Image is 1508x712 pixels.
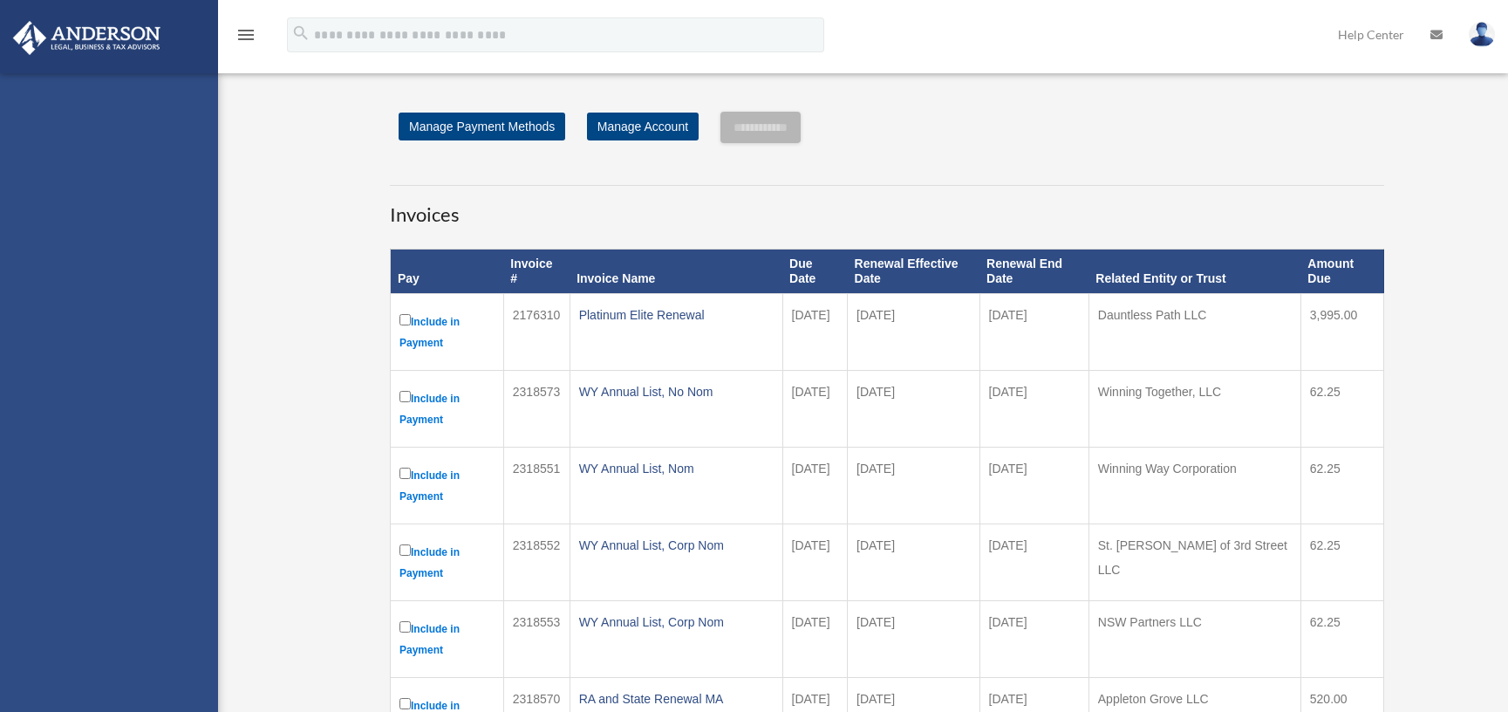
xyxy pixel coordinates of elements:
[579,303,774,327] div: Platinum Elite Renewal
[848,524,980,601] td: [DATE]
[979,294,1088,371] td: [DATE]
[1088,524,1300,601] td: St. [PERSON_NAME] of 3rd Street LLC
[1300,601,1383,678] td: 62.25
[399,618,495,661] label: Include in Payment
[848,250,980,294] th: Renewal Effective Date
[503,250,570,294] th: Invoice #
[782,250,848,294] th: Due Date
[848,448,980,524] td: [DATE]
[399,541,495,584] label: Include in Payment
[1300,448,1383,524] td: 62.25
[399,464,495,507] label: Include in Payment
[399,314,411,325] input: Include in Payment
[782,524,848,601] td: [DATE]
[235,24,256,45] i: menu
[399,311,495,353] label: Include in Payment
[782,371,848,448] td: [DATE]
[503,601,570,678] td: 2318553
[399,391,411,402] input: Include in Payment
[235,31,256,45] a: menu
[399,698,411,709] input: Include in Payment
[1088,371,1300,448] td: Winning Together, LLC
[1300,524,1383,601] td: 62.25
[291,24,310,43] i: search
[1088,250,1300,294] th: Related Entity or Trust
[848,371,980,448] td: [DATE]
[579,380,774,404] div: WY Annual List, No Nom
[399,113,565,140] a: Manage Payment Methods
[8,21,166,55] img: Anderson Advisors Platinum Portal
[1088,448,1300,524] td: Winning Way Corporation
[1469,22,1495,47] img: User Pic
[979,448,1088,524] td: [DATE]
[579,533,774,558] div: WY Annual List, Corp Nom
[579,610,774,634] div: WY Annual List, Corp Nom
[503,524,570,601] td: 2318552
[1300,371,1383,448] td: 62.25
[503,294,570,371] td: 2176310
[399,544,411,556] input: Include in Payment
[782,601,848,678] td: [DATE]
[390,185,1384,229] h3: Invoices
[579,456,774,481] div: WY Annual List, Nom
[579,687,774,711] div: RA and State Renewal MA
[1088,294,1300,371] td: Dauntless Path LLC
[782,294,848,371] td: [DATE]
[979,601,1088,678] td: [DATE]
[570,250,782,294] th: Invoice Name
[782,448,848,524] td: [DATE]
[979,371,1088,448] td: [DATE]
[399,468,411,479] input: Include in Payment
[503,448,570,524] td: 2318551
[979,250,1088,294] th: Renewal End Date
[503,371,570,448] td: 2318573
[1300,294,1383,371] td: 3,995.00
[399,621,411,633] input: Include in Payment
[848,294,980,371] td: [DATE]
[979,524,1088,601] td: [DATE]
[1088,601,1300,678] td: NSW Partners LLC
[587,113,699,140] a: Manage Account
[848,601,980,678] td: [DATE]
[399,387,495,430] label: Include in Payment
[391,250,504,294] th: Pay
[1300,250,1383,294] th: Amount Due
